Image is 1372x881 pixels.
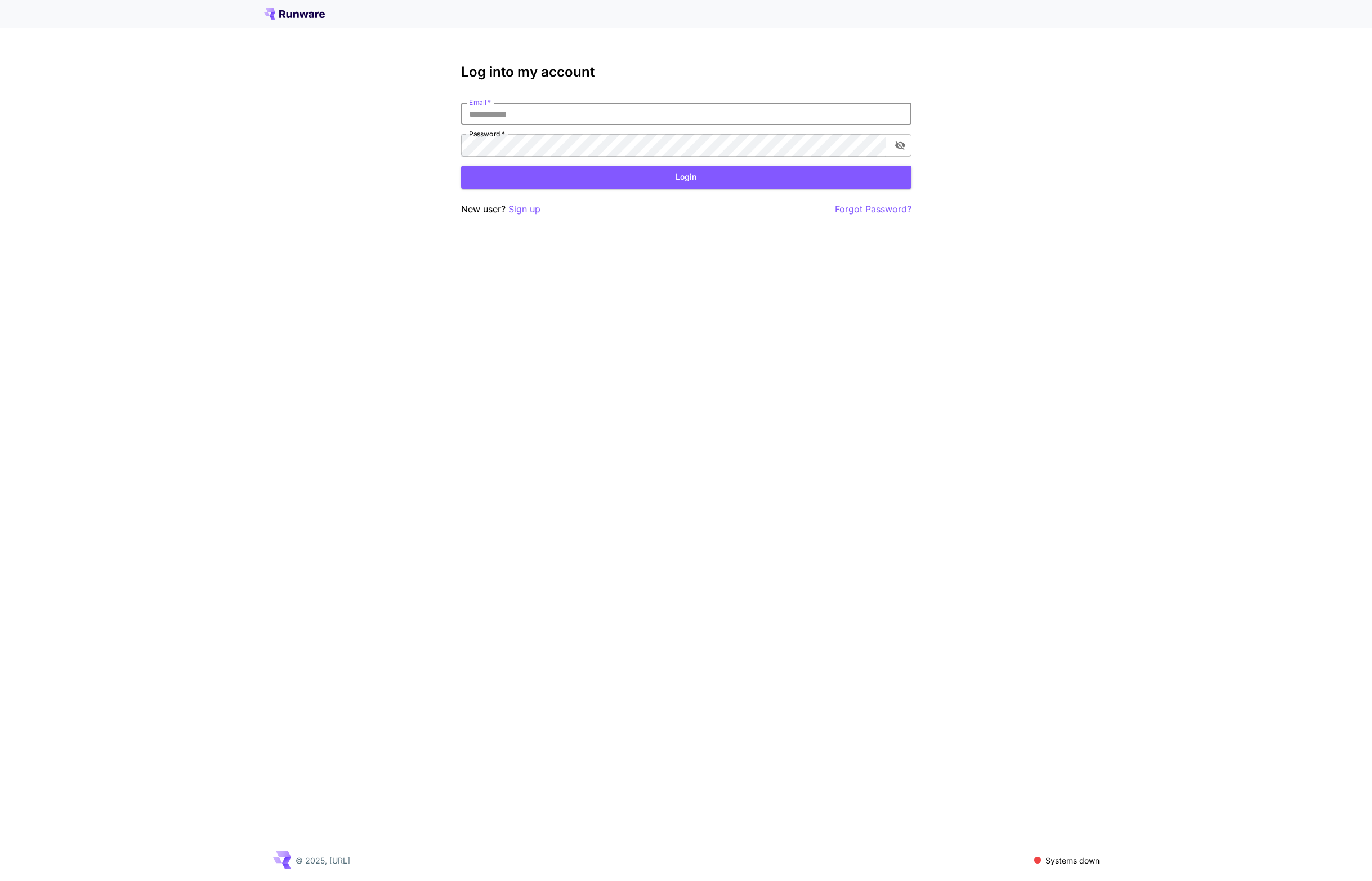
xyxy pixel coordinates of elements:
p: Systems down [1045,855,1100,866]
label: Password [469,129,505,139]
button: Forgot Password? [835,202,911,216]
button: Sign up [508,202,540,216]
p: New user? [461,202,540,216]
h3: Log into my account [461,64,911,80]
button: toggle password visibility [890,135,910,155]
button: Login [461,166,911,189]
p: © 2025, [URL] [296,855,350,866]
label: Email [469,97,491,107]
